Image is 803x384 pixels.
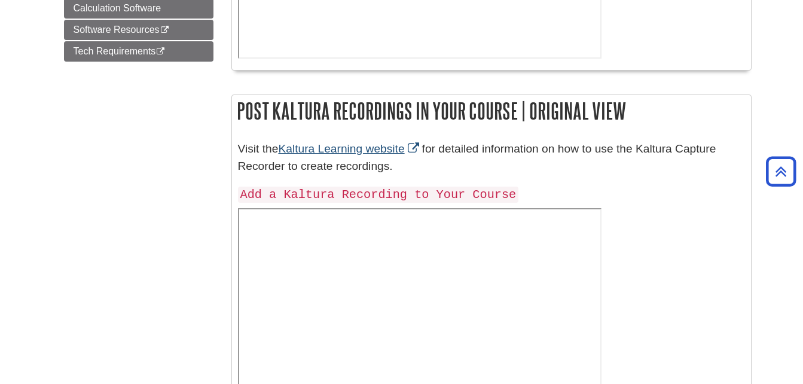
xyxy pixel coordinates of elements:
[278,142,422,155] a: Link opens in new window
[762,163,800,179] a: Back to Top
[155,48,166,56] i: This link opens in a new window
[64,20,213,40] a: Software Resources
[64,41,213,62] a: Tech Requirements
[238,141,745,175] p: Visit the for detailed information on how to use the Kaltura Capture Recorder to create recordings.
[160,26,170,34] i: This link opens in a new window
[238,187,519,203] code: Add a Kaltura Recording to Your Course
[232,95,751,127] h2: Post Kaltura Recordings in Your Course | Original View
